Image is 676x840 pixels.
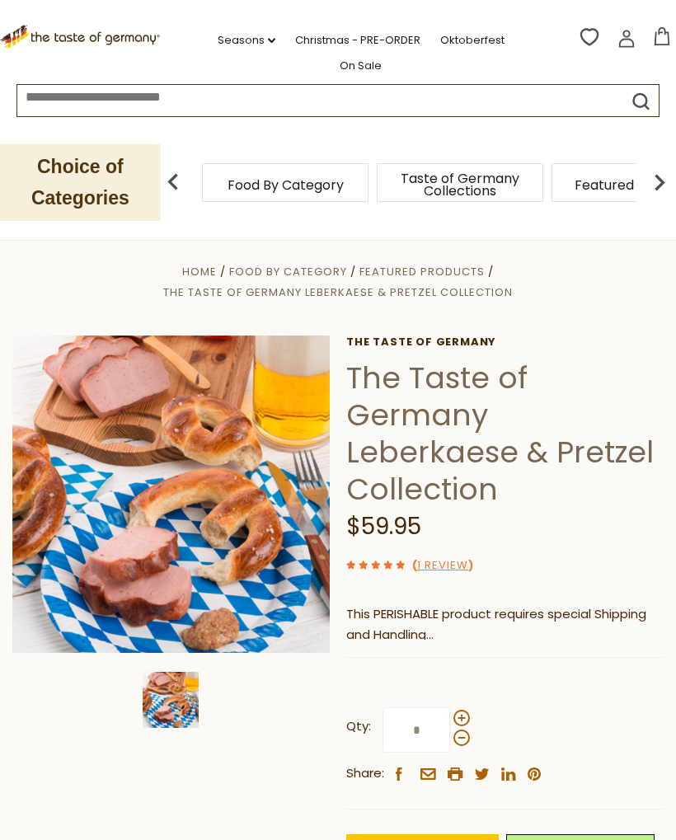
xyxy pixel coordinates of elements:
[12,336,330,653] img: The Taste of Germany Leberkaese & Pretzel Collection
[346,716,371,737] strong: Qty:
[229,264,347,279] a: Food By Category
[340,57,382,75] a: On Sale
[417,557,468,575] a: 1 Review
[346,359,664,508] h1: The Taste of Germany Leberkaese & Pretzel Collection
[346,510,421,542] span: $59.95
[163,284,513,300] a: The Taste of Germany Leberkaese & Pretzel Collection
[359,264,485,279] a: Featured Products
[218,31,275,49] a: Seasons
[228,179,344,191] a: Food By Category
[412,557,473,573] span: ( )
[295,31,420,49] a: Christmas - PRE-ORDER
[346,763,384,784] span: Share:
[394,172,526,197] a: Taste of Germany Collections
[143,672,199,728] img: The Taste of Germany Leberkaese & Pretzel Collection
[383,707,450,753] input: Qty:
[157,166,190,199] img: previous arrow
[643,166,676,199] img: next arrow
[182,264,217,279] a: Home
[346,336,664,349] a: The Taste of Germany
[346,604,664,645] p: This PERISHABLE product requires special Shipping and Handling
[440,31,505,49] a: Oktoberfest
